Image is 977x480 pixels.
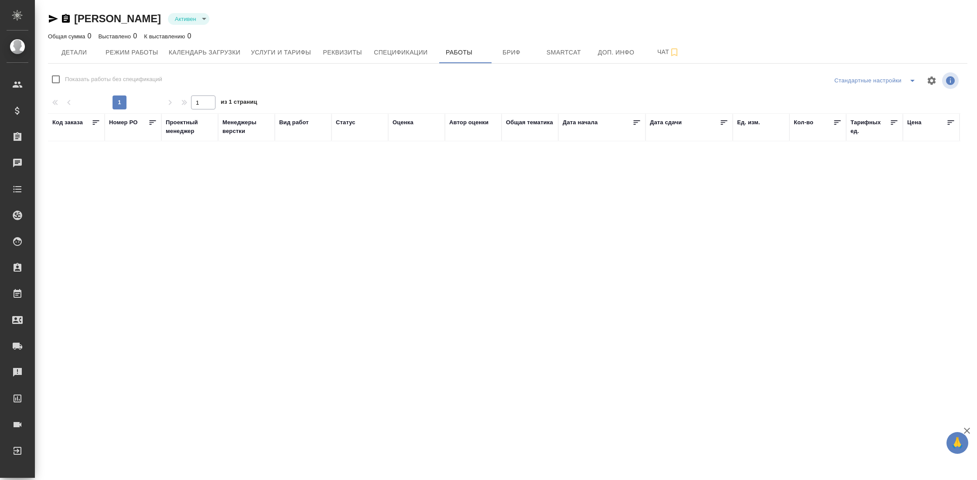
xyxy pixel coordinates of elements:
span: Доп. инфо [595,47,637,58]
a: [PERSON_NAME] [74,13,161,24]
div: Общая тематика [506,118,553,127]
div: Дата начала [563,118,598,127]
span: Smartcat [543,47,585,58]
div: Статус [336,118,355,127]
div: Код заказа [52,118,83,127]
span: Работы [438,47,480,58]
div: Дата сдачи [650,118,682,127]
svg: Подписаться [669,47,680,58]
div: 0 [144,31,191,41]
button: Активен [172,15,199,23]
span: Режим работы [106,47,158,58]
div: Цена [907,118,922,127]
div: Проектный менеджер [166,118,214,136]
span: Чат [648,47,690,58]
span: Реквизиты [321,47,363,58]
button: Скопировать ссылку для ЯМессенджера [48,14,58,24]
span: Детали [53,47,95,58]
div: 0 [99,31,137,41]
div: Кол-во [794,118,813,127]
div: Активен [168,13,209,25]
span: Показать работы без спецификаций [65,75,162,84]
p: Общая сумма [48,33,87,40]
div: Ед. изм. [737,118,760,127]
div: Вид работ [279,118,309,127]
div: split button [832,74,921,88]
span: из 1 страниц [221,97,257,109]
span: Настроить таблицу [921,70,942,91]
button: Скопировать ссылку [61,14,71,24]
span: Бриф [491,47,533,58]
span: Календарь загрузки [169,47,241,58]
span: 🙏 [950,434,965,452]
span: Услуги и тарифы [251,47,311,58]
div: Менеджеры верстки [222,118,270,136]
span: Посмотреть информацию [942,72,960,89]
p: К выставлению [144,33,187,40]
div: 0 [48,31,92,41]
div: Автор оценки [449,118,488,127]
span: Спецификации [374,47,427,58]
div: Номер PO [109,118,137,127]
div: Оценка [393,118,413,127]
button: 🙏 [946,432,968,454]
div: Тарифных ед. [851,118,890,136]
p: Выставлено [99,33,133,40]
